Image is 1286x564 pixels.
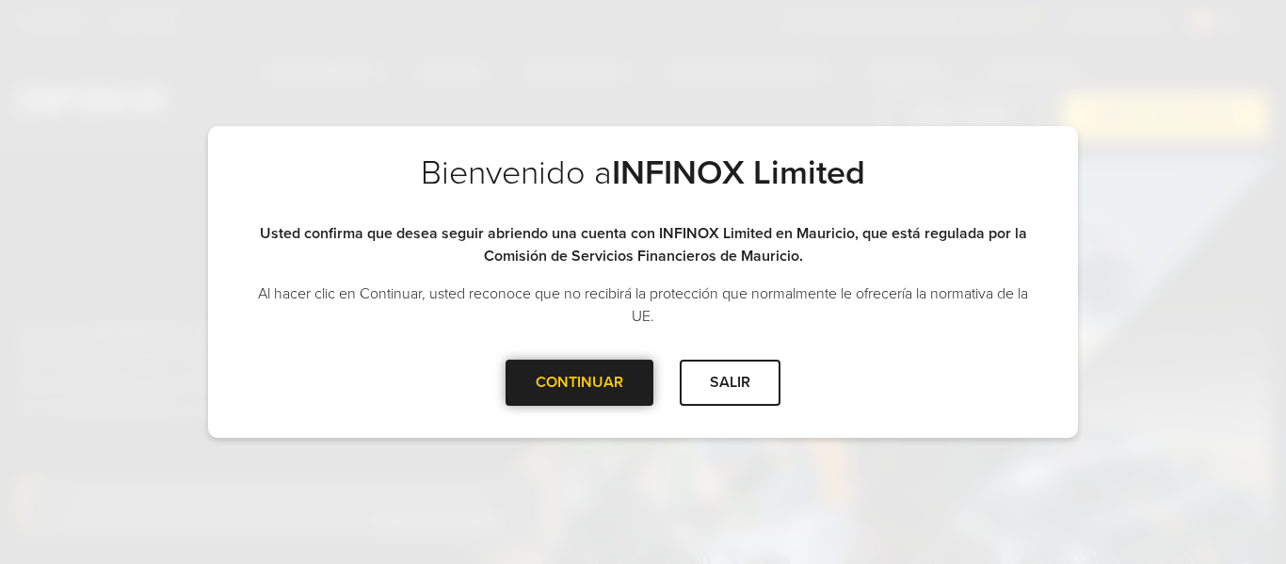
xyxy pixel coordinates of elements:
h2: Bienvenido a [246,153,1040,222]
strong: Usted confirma que desea seguir abriendo una cuenta con INFINOX Limited en Mauricio, que está reg... [260,224,1027,266]
div: CONTINUAR [506,360,653,406]
div: SALIR [680,360,780,406]
strong: INFINOX Limited [612,153,865,193]
p: Al hacer clic en Continuar, usted reconoce que no recibirá la protección que normalmente le ofrec... [246,282,1040,328]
